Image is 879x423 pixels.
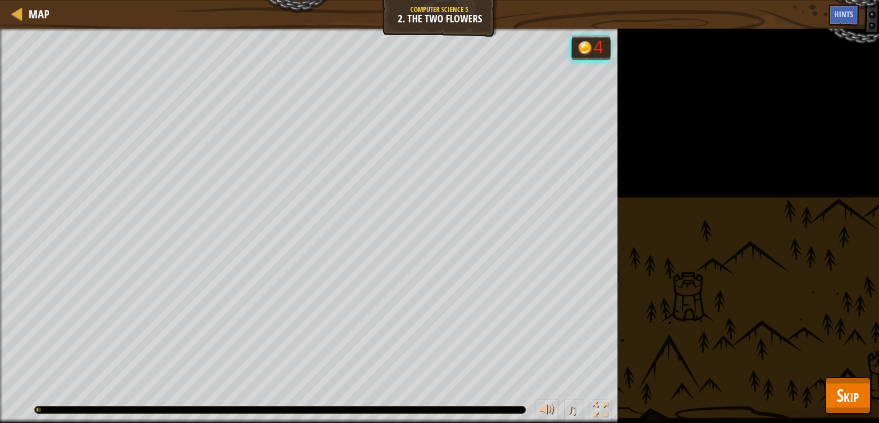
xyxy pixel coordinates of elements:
span: Map [29,6,50,22]
div: 4 [593,39,605,57]
span: ♫ [567,401,578,418]
a: Map [23,6,50,22]
button: Toggle fullscreen [589,399,612,423]
div: Team 'humans' has 4 gold. [571,36,611,60]
span: Skip [837,383,859,407]
button: Adjust volume [536,399,559,423]
button: Skip [825,377,870,414]
button: ♫ [564,399,584,423]
span: Hints [834,9,853,19]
